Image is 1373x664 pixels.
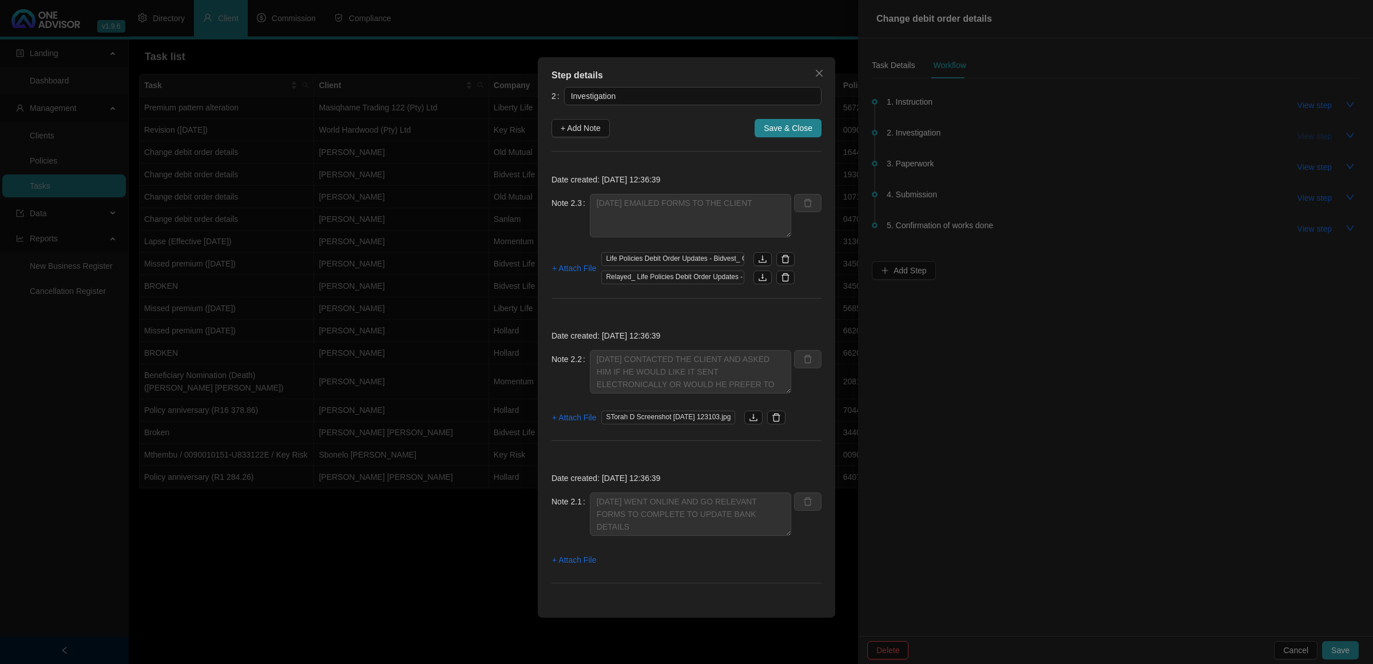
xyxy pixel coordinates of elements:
[551,472,822,484] p: Date created: [DATE] 12:36:39
[552,262,596,275] span: + Attach File
[551,492,590,511] label: Note 2.1
[810,64,828,82] button: Close
[551,194,590,212] label: Note 2.3
[551,87,564,105] label: 2
[781,273,790,282] span: delete
[815,69,824,78] span: close
[764,122,812,134] span: Save & Close
[561,122,601,134] span: + Add Note
[552,411,596,424] span: + Attach File
[590,492,791,536] textarea: [DATE] WENT ONLINE AND GO RELEVANT FORMS TO COMPLETE TO UPDATE BANK DETAILS
[755,119,822,137] button: Save & Close
[601,252,744,266] span: Life Policies Debit Order Updates - Bidvest_ Old Mutual and Sanlam.msg
[781,255,790,264] span: delete
[551,350,590,368] label: Note 2.2
[758,273,767,282] span: download
[758,255,767,264] span: download
[551,408,597,427] button: + Attach File
[601,411,735,424] span: STorah D Screenshot [DATE] 123103.jpg
[601,271,744,284] span: Relayed_ Life Policies Debit Order Updates - Bidvest_ Old Mutual and Sanlam.msg
[551,119,610,137] button: + Add Note
[590,194,791,237] textarea: [DATE] EMAILED FORMS TO THE CLIENT
[551,551,597,569] button: + Attach File
[551,173,822,186] p: Date created: [DATE] 12:36:39
[551,259,597,277] button: + Attach File
[551,329,822,342] p: Date created: [DATE] 12:36:39
[749,413,758,422] span: download
[552,554,596,566] span: + Attach File
[590,350,791,393] textarea: [DATE] CONTACTED THE CLIENT AND ASKED HIM IF HE WOULD LIKE IT SENT ELECTRONICALLY OR WOULD HE PRE...
[551,69,822,82] div: Step details
[772,413,781,422] span: delete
